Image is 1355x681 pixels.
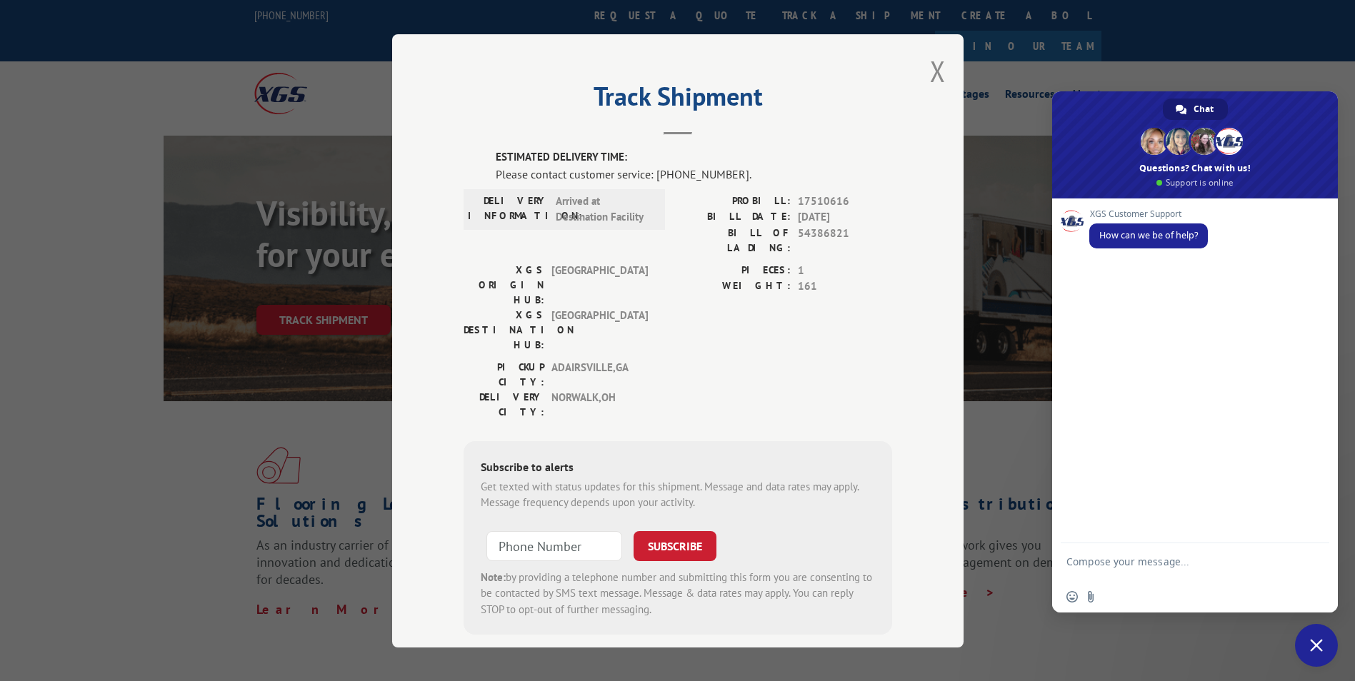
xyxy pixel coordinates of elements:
span: Arrived at Destination Facility [556,193,652,225]
div: Get texted with status updates for this shipment. Message and data rates may apply. Message frequ... [481,478,875,510]
span: [GEOGRAPHIC_DATA] [551,262,648,307]
label: BILL OF LADING: [678,225,791,255]
span: XGS Customer Support [1089,209,1208,219]
label: PROBILL: [678,193,791,209]
label: PIECES: [678,262,791,278]
span: ADAIRSVILLE , GA [551,359,648,389]
span: Send a file [1085,591,1096,602]
span: [DATE] [798,209,892,226]
div: Chat [1163,99,1228,120]
div: by providing a telephone number and submitting this form you are consenting to be contacted by SM... [481,569,875,617]
span: 161 [798,278,892,295]
label: BILL DATE: [678,209,791,226]
span: 17510616 [798,193,892,209]
label: DELIVERY CITY: [464,389,544,419]
label: XGS DESTINATION HUB: [464,307,544,352]
span: Chat [1194,99,1214,120]
strong: Note: [481,570,506,583]
button: SUBSCRIBE [634,530,716,560]
button: Close modal [930,52,946,90]
span: 54386821 [798,225,892,255]
h2: Track Shipment [464,86,892,113]
span: How can we be of help? [1099,229,1198,241]
textarea: Compose your message... [1066,555,1292,581]
label: WEIGHT: [678,278,791,295]
div: Please contact customer service: [PHONE_NUMBER]. [496,165,892,182]
label: ESTIMATED DELIVERY TIME: [496,149,892,166]
label: DELIVERY INFORMATION: [468,193,549,225]
span: NORWALK , OH [551,389,648,419]
span: 1 [798,262,892,278]
label: PICKUP CITY: [464,359,544,389]
div: Subscribe to alerts [481,458,875,478]
span: Insert an emoji [1066,591,1078,602]
input: Phone Number [486,530,622,560]
div: Close chat [1295,624,1338,667]
label: XGS ORIGIN HUB: [464,262,544,307]
span: [GEOGRAPHIC_DATA] [551,307,648,352]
